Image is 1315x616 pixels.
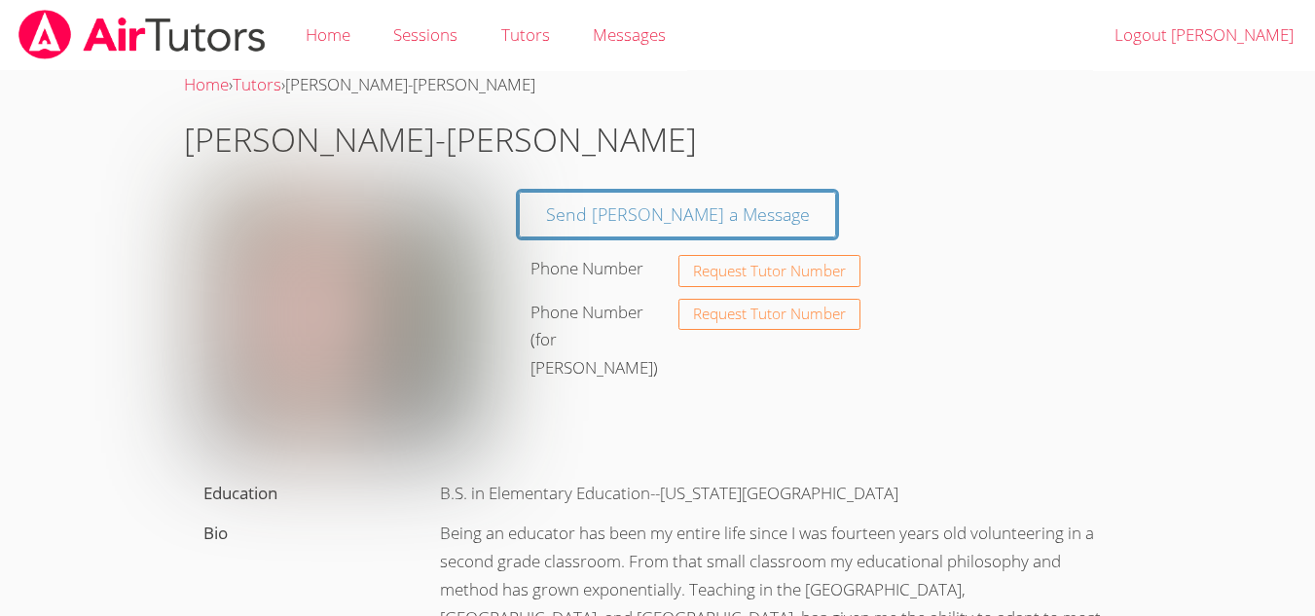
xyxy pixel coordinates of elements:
label: Education [203,482,277,504]
span: Request Tutor Number [693,264,846,278]
span: [PERSON_NAME]-[PERSON_NAME] [285,73,535,95]
a: Tutors [233,73,281,95]
a: Home [184,73,229,95]
button: Request Tutor Number [678,299,860,331]
div: › › [184,71,1131,99]
button: Request Tutor Number [678,255,860,287]
h1: [PERSON_NAME]-[PERSON_NAME] [184,115,1131,164]
img: avatar.png [203,180,481,453]
label: Phone Number (for [PERSON_NAME]) [530,301,658,380]
div: B.S. in Elementary Education--[US_STATE][GEOGRAPHIC_DATA] [420,474,1131,514]
label: Bio [203,522,228,544]
a: Send [PERSON_NAME] a Message [519,192,837,237]
span: Messages [593,23,666,46]
label: Phone Number [530,257,643,279]
span: Request Tutor Number [693,307,846,321]
img: airtutors_banner-c4298cdbf04f3fff15de1276eac7730deb9818008684d7c2e4769d2f7ddbe033.png [17,10,268,59]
